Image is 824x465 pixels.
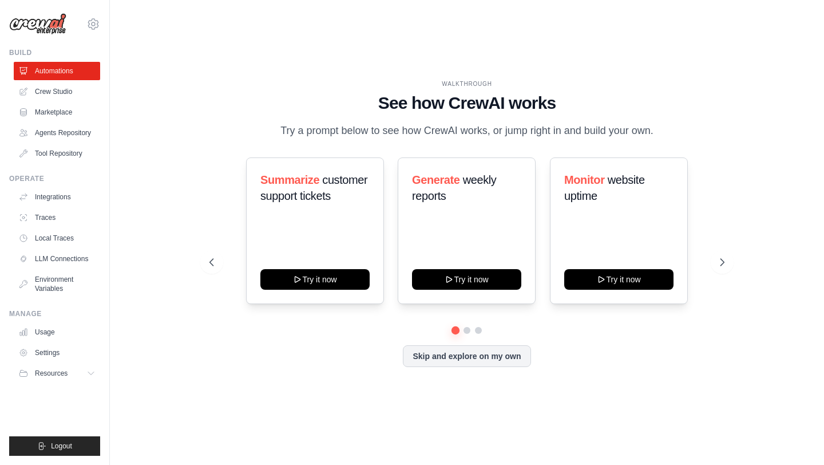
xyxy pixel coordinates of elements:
a: Usage [14,323,100,341]
a: Integrations [14,188,100,206]
button: Logout [9,436,100,456]
button: Try it now [412,269,521,290]
span: Logout [51,442,72,451]
span: Generate [412,174,460,186]
div: Manage [9,309,100,318]
a: Automations [14,62,100,80]
p: Try a prompt below to see how CrewAI works, or jump right in and build your own. [275,123,659,139]
button: Try it now [260,269,370,290]
a: Environment Variables [14,270,100,298]
a: Traces [14,208,100,227]
button: Resources [14,364,100,383]
h1: See how CrewAI works [209,93,724,113]
a: Marketplace [14,103,100,121]
span: Resources [35,369,68,378]
a: Tool Repository [14,144,100,163]
button: Skip and explore on my own [403,345,530,367]
a: LLM Connections [14,250,100,268]
span: website uptime [564,174,645,202]
span: Summarize [260,174,319,186]
a: Local Traces [14,229,100,247]
div: WALKTHROUGH [209,80,724,88]
span: Monitor [564,174,605,186]
a: Crew Studio [14,82,100,101]
div: Operate [9,174,100,183]
a: Agents Repository [14,124,100,142]
a: Settings [14,344,100,362]
button: Try it now [564,269,674,290]
div: Build [9,48,100,57]
img: Logo [9,13,66,35]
